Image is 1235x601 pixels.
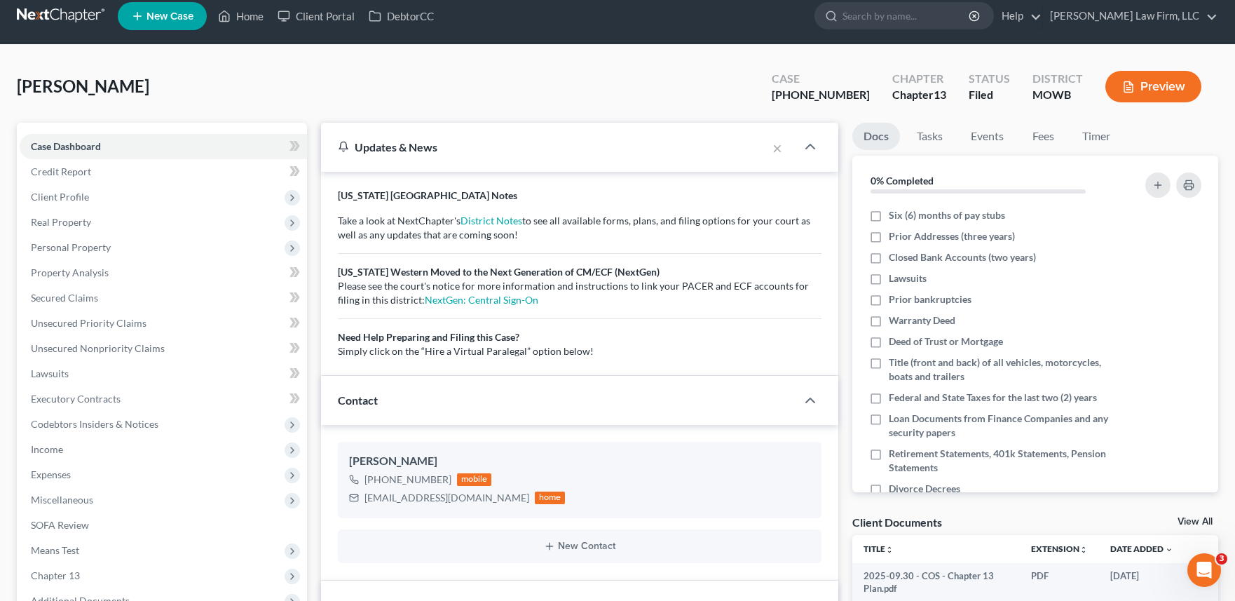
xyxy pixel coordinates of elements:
div: [PHONE_NUMBER] [772,87,870,103]
a: Lawsuits [20,361,307,386]
a: Titleunfold_more [864,543,894,554]
a: Date Added expand_more [1110,543,1173,554]
i: unfold_more [885,546,894,554]
a: Docs [852,123,900,150]
span: Loan Documents from Finance Companies and any security papers [889,412,1114,440]
div: MOWB [1032,87,1083,103]
a: Credit Report [20,159,307,184]
input: Search by name... [842,3,971,29]
span: 13 [934,88,946,101]
span: Property Analysis [31,266,109,278]
i: expand_more [1165,546,1173,554]
a: Help [995,4,1042,29]
div: Case [772,71,870,87]
a: Unsecured Nonpriority Claims [20,336,307,361]
span: Executory Contracts [31,393,121,405]
div: Chapter [892,87,946,103]
span: Contact [338,393,378,407]
a: Home [211,4,271,29]
a: Fees [1021,123,1065,150]
a: [PERSON_NAME] Law Firm, LLC [1043,4,1217,29]
a: Executory Contracts [20,386,307,412]
span: Codebtors Insiders & Notices [31,418,158,430]
a: Timer [1071,123,1121,150]
span: Closed Bank Accounts (two years) [889,250,1036,264]
span: New Case [146,11,193,22]
span: Means Test [31,544,79,556]
span: Lawsuits [31,367,69,379]
div: Filed [969,87,1010,103]
a: Tasks [906,123,954,150]
a: NextGen: Central Sign-On [425,294,538,306]
a: Secured Claims [20,285,307,311]
a: DebtorCC [362,4,441,29]
a: Client Portal [271,4,362,29]
div: [PERSON_NAME] [349,453,811,470]
div: Chapter [892,71,946,87]
span: Six (6) months of pay stubs [889,208,1005,222]
span: Expenses [31,468,71,480]
button: Preview [1105,71,1201,102]
a: Extensionunfold_more [1031,543,1088,554]
i: unfold_more [1079,546,1088,554]
span: Title (front and back) of all vehicles, motorcycles, boats and trailers [889,356,1114,384]
span: Prior Addresses (three years) [889,229,1015,243]
span: Federal and State Taxes for the last two (2) years [889,391,1097,405]
div: Status [969,71,1010,87]
a: SOFA Review [20,513,307,538]
a: District Notes [460,215,522,227]
strong: 0% Completed [871,175,934,187]
span: Warranty Deed [889,313,955,327]
a: Unsecured Priority Claims [20,311,307,336]
span: Divorce Decrees [889,482,960,496]
button: New Contact [349,541,811,552]
button: × [772,140,782,156]
b: Need Help Preparing and Filing this Case? [338,331,519,343]
div: mobile [457,473,492,486]
span: Miscellaneous [31,494,93,506]
p: [US_STATE] [GEOGRAPHIC_DATA] Notes [338,189,822,203]
span: Unsecured Nonpriority Claims [31,342,165,354]
span: Retirement Statements, 401k Statements, Pension Statements [889,447,1114,475]
a: Events [960,123,1015,150]
span: Prior bankruptcies [889,292,971,306]
a: View All [1178,517,1213,527]
span: [PERSON_NAME] [17,76,149,96]
span: 3 [1216,553,1227,565]
iframe: Intercom live chat [1187,553,1221,587]
span: Secured Claims [31,292,98,304]
span: Real Property [31,216,91,228]
div: [PHONE_NUMBER] [364,473,451,487]
div: [EMAIL_ADDRESS][DOMAIN_NAME] [364,491,529,505]
b: [US_STATE] Western Moved to the Next Generation of CM/ECF (NextGen) [338,266,660,278]
span: Unsecured Priority Claims [31,317,146,329]
span: SOFA Review [31,519,89,531]
p: Take a look at NextChapter's to see all available forms, plans, and filing options for your court... [338,214,822,358]
div: home [535,492,566,504]
span: Lawsuits [889,271,927,285]
span: Income [31,443,63,455]
span: Credit Report [31,166,91,177]
span: Case Dashboard [31,140,101,152]
div: Updates & News [338,140,751,154]
div: Client Documents [852,515,942,529]
span: Client Profile [31,191,89,203]
a: Property Analysis [20,260,307,285]
span: Deed of Trust or Mortgage [889,335,1003,349]
span: Personal Property [31,241,111,253]
div: District [1032,71,1083,87]
span: Chapter 13 [31,569,80,581]
a: Case Dashboard [20,134,307,159]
